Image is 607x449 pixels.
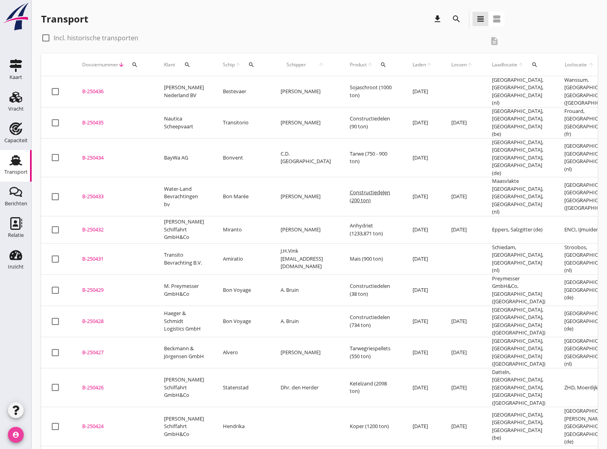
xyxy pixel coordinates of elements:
td: Preymesser GmbH&Co, [GEOGRAPHIC_DATA] ([GEOGRAPHIC_DATA]) [483,274,555,306]
div: B-250432 [82,226,145,234]
i: arrow_upward [312,62,331,68]
td: [DATE] [403,274,442,306]
td: Statenstad [213,368,271,407]
div: Klant [164,55,204,74]
div: B-250428 [82,317,145,325]
i: view_headline [476,14,485,24]
i: arrow_downward [118,62,124,68]
td: Maasvlakte [GEOGRAPHIC_DATA], [GEOGRAPHIC_DATA], [GEOGRAPHIC_DATA] (nl) [483,177,555,216]
div: Berichten [5,201,27,206]
i: search [184,62,190,68]
div: B-250426 [82,384,145,392]
div: Transport [4,169,28,175]
td: Bon Voyage [213,274,271,306]
div: B-250436 [82,88,145,96]
td: Eppers, Salzgitter (de) [483,216,555,243]
span: Constructiedelen (200 ton) [350,189,390,204]
td: [PERSON_NAME] [271,76,340,107]
div: B-250435 [82,119,145,127]
td: Koper (1200 ton) [340,407,403,446]
span: Loslocatie [564,61,588,68]
div: B-250429 [82,286,145,294]
td: [DATE] [403,76,442,107]
i: search [452,14,461,24]
div: Relatie [8,233,24,238]
td: Water-Land Bevrachtingen bv [155,177,213,216]
span: Laden [413,61,426,68]
td: M. Preymesser GmbH&Co [155,274,213,306]
i: download [433,14,442,24]
i: search [532,62,538,68]
td: Constructiedelen (38 ton) [340,274,403,306]
td: Tarwegriespellets (550 ton) [340,337,403,368]
i: search [380,62,386,68]
td: Constructiedelen (734 ton) [340,306,403,337]
td: [DATE] [403,306,442,337]
td: [PERSON_NAME] Schiffahrt GmbH&Co [155,216,213,243]
td: Sojaschroot (1000 ton) [340,76,403,107]
td: Ketelzand (2098 ton) [340,368,403,407]
td: [PERSON_NAME] [271,107,340,138]
td: Miranto [213,216,271,243]
div: Capaciteit [4,138,28,143]
td: [DATE] [403,177,442,216]
td: [DATE] [403,407,442,446]
td: Mais (900 ton) [340,243,403,274]
td: Haeger & Schmidt Logistics GmbH [155,306,213,337]
td: Bestevaer [213,76,271,107]
td: [DATE] [403,337,442,368]
td: C.D. [GEOGRAPHIC_DATA] [271,138,340,177]
div: B-250431 [82,255,145,263]
span: Dossiernummer [82,61,118,68]
label: Incl. historische transporten [54,34,138,42]
td: [DATE] [403,243,442,274]
div: Inzicht [8,264,24,269]
td: [PERSON_NAME] [271,216,340,243]
td: [DATE] [403,138,442,177]
td: J.H.Vink [EMAIL_ADDRESS][DOMAIN_NAME] [271,243,340,274]
td: Hendrika [213,407,271,446]
span: Lossen [451,61,467,68]
div: Vracht [8,106,24,111]
td: Tarwe (750 - 900 ton) [340,138,403,177]
td: [DATE] [403,216,442,243]
td: [DATE] [442,337,483,368]
i: arrow_upward [588,62,595,68]
td: A. Bruin [271,306,340,337]
td: Nautica Scheepvaart [155,107,213,138]
i: arrow_upward [235,62,241,68]
div: B-250434 [82,154,145,162]
td: Constructiedelen (90 ton) [340,107,403,138]
td: [GEOGRAPHIC_DATA], [GEOGRAPHIC_DATA], [GEOGRAPHIC_DATA] (be) [483,107,555,138]
i: arrow_upward [367,62,373,68]
span: Laadlocatie [492,61,518,68]
td: A. Bruin [271,274,340,306]
td: [GEOGRAPHIC_DATA], [GEOGRAPHIC_DATA], [GEOGRAPHIC_DATA] ([GEOGRAPHIC_DATA]) [483,337,555,368]
i: search [248,62,254,68]
div: Transport [41,13,88,25]
img: logo-small.a267ee39.svg [2,2,30,31]
td: Bon Marée [213,177,271,216]
td: [GEOGRAPHIC_DATA], [GEOGRAPHIC_DATA], [GEOGRAPHIC_DATA] ([GEOGRAPHIC_DATA]) [483,306,555,337]
td: Datteln, [GEOGRAPHIC_DATA], [GEOGRAPHIC_DATA], [GEOGRAPHIC_DATA] ([GEOGRAPHIC_DATA]) [483,368,555,407]
span: Schip [223,61,235,68]
i: arrow_upward [467,62,473,68]
div: B-250427 [82,349,145,357]
td: [DATE] [403,368,442,407]
td: [PERSON_NAME] Schiffahrt GmbH&Co [155,407,213,446]
td: Anhydriet (1233,871 ton) [340,216,403,243]
td: Beckmann & Jörgensen GmbH [155,337,213,368]
td: Transitorio [213,107,271,138]
td: [PERSON_NAME] [271,177,340,216]
i: arrow_upward [518,62,524,68]
i: account_circle [8,427,24,443]
td: Bonvent [213,138,271,177]
td: [DATE] [442,368,483,407]
div: B-250424 [82,423,145,430]
td: [PERSON_NAME] Nederland BV [155,76,213,107]
td: Schiedam, [GEOGRAPHIC_DATA], [GEOGRAPHIC_DATA] (nl) [483,243,555,274]
td: Amiratio [213,243,271,274]
div: Kaart [9,75,22,80]
td: [DATE] [403,107,442,138]
td: [PERSON_NAME] Schiffahrt GmbH&Co [155,368,213,407]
